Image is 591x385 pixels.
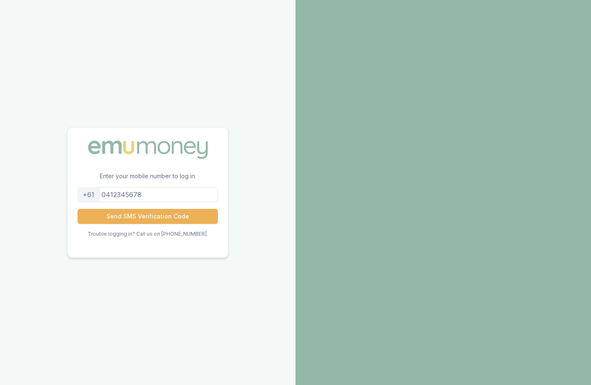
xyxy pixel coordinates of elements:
input: 0412345678 [78,187,218,202]
div: +61 [78,187,100,202]
p: Trouble logging in? Call us on [PHONE_NUMBER]. [88,231,208,237]
p: Enter your mobile number to log in. [67,172,228,187]
img: Emu Money [85,138,211,162]
button: Send SMS Verification Code [78,209,218,224]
